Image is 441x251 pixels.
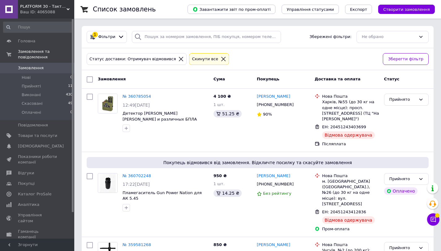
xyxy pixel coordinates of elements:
[322,226,379,232] div: Пром-оплата
[98,173,118,193] a: Фото товару
[70,75,72,80] span: 0
[263,191,292,196] span: Без рейтингу
[389,176,416,182] div: Прийнято
[322,210,366,214] span: ЕН: 20451243412836
[68,83,72,89] span: 11
[123,182,150,187] span: 17:22[DATE]
[214,94,231,99] span: 4 100 ₴
[214,189,242,197] div: 14.25 ₴
[287,7,334,12] span: Управління статусами
[322,141,379,147] div: Післяплата
[257,173,290,179] a: [PERSON_NAME]
[383,53,429,65] button: Зберегти фільтр
[18,154,57,165] span: Показники роботи компанії
[98,77,126,81] span: Замовлення
[3,22,73,33] input: Пошук
[66,92,72,98] span: 430
[191,56,219,62] div: Cкинути все
[68,101,72,106] span: 49
[322,173,379,179] div: Нова Пошта
[322,242,379,248] div: Нова Пошта
[20,4,67,9] span: PLATFORM 30 - Тактичні аксесуари та тюнінг нового покоління
[123,94,151,99] a: № 360785054
[389,96,416,103] div: Прийнято
[18,202,39,207] span: Аналітика
[192,6,270,12] span: Завантажити звіт по пром-оплаті
[132,31,281,43] input: Пошук за номером замовлення, ПІБ покупця, номером телефону, Email, номером накладної
[372,7,435,11] a: Створити замовлення
[322,125,366,129] span: ЕН: 20451243403699
[92,32,98,37] div: 1
[384,77,400,81] span: Статус
[18,212,57,223] span: Управління сайтом
[315,77,361,81] span: Доставка та оплата
[100,173,116,193] img: Фото товару
[214,110,242,117] div: 51.25 ₴
[18,181,35,186] span: Покупці
[345,5,372,14] button: Експорт
[98,34,115,40] span: Фільтри
[322,179,379,207] div: м. [GEOGRAPHIC_DATA] ([GEOGRAPHIC_DATA].), №26 (до 30 кг на одне місце): вул. [STREET_ADDRESS]
[18,170,34,176] span: Відгуки
[388,56,423,62] span: Зберегти фільтр
[98,94,118,113] a: Фото товару
[214,242,227,247] span: 850 ₴
[322,216,375,224] div: Відмова одержувача
[188,5,275,14] button: Завантажити звіт по пром-оплаті
[18,38,35,44] span: Головна
[214,77,225,81] span: Cума
[123,242,151,247] a: № 359581268
[18,49,74,60] span: Замовлення та повідомлення
[18,229,57,240] span: Гаманець компанії
[362,34,416,40] div: Не обрано
[18,65,44,71] span: Замовлення
[378,5,435,14] button: Створити замовлення
[383,7,430,12] span: Створити замовлення
[18,191,51,197] span: Каталог ProSale
[257,102,294,107] span: [PHONE_NUMBER]
[257,77,279,81] span: Покупець
[22,110,41,115] span: Оплачені
[18,143,64,149] span: [DEMOGRAPHIC_DATA]
[214,173,227,178] span: 950 ₴
[384,187,417,195] div: Оплачено
[123,190,202,201] a: Пламегаситель Gun Power Nation для АК 5.45
[214,102,225,107] span: 1 шт.
[70,110,72,115] span: 0
[123,173,151,178] a: № 360702248
[98,94,117,113] img: Фото товару
[123,103,150,108] span: 12:49[DATE]
[22,101,43,106] span: Скасовані
[22,83,41,89] span: Прийняті
[263,112,272,117] span: 90%
[18,133,57,138] span: Товари та послуги
[123,111,204,127] a: Детектор [PERSON_NAME] [PERSON_NAME] и различных БПЛА Ванильный Цукорок Type-C От Магура
[282,5,339,14] button: Управління статусами
[20,9,74,15] div: Ваш ID: 4065088
[257,242,290,248] a: [PERSON_NAME]
[22,75,31,80] span: Нові
[89,160,426,166] span: Покупець відмовився від замовлення. Відкличте посилку та скасуйте замовлення
[257,94,290,100] a: [PERSON_NAME]
[322,131,375,139] div: Відмова одержувача
[322,94,379,99] div: Нова Пошта
[93,6,156,13] h1: Список замовлень
[88,56,177,62] div: Статус доставки: Отримувач відмовився
[257,182,294,186] span: [PHONE_NUMBER]
[18,122,48,128] span: Повідомлення
[427,213,439,226] button: Чат з покупцем
[322,99,379,122] div: Харків, №55 (до 30 кг на одне місце): просп. [STREET_ADDRESS] (ТЦ "На [PERSON_NAME]")
[22,92,41,98] span: Виконані
[309,34,352,40] span: Збережені фільтри:
[350,7,367,12] span: Експорт
[214,181,225,186] span: 1 шт.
